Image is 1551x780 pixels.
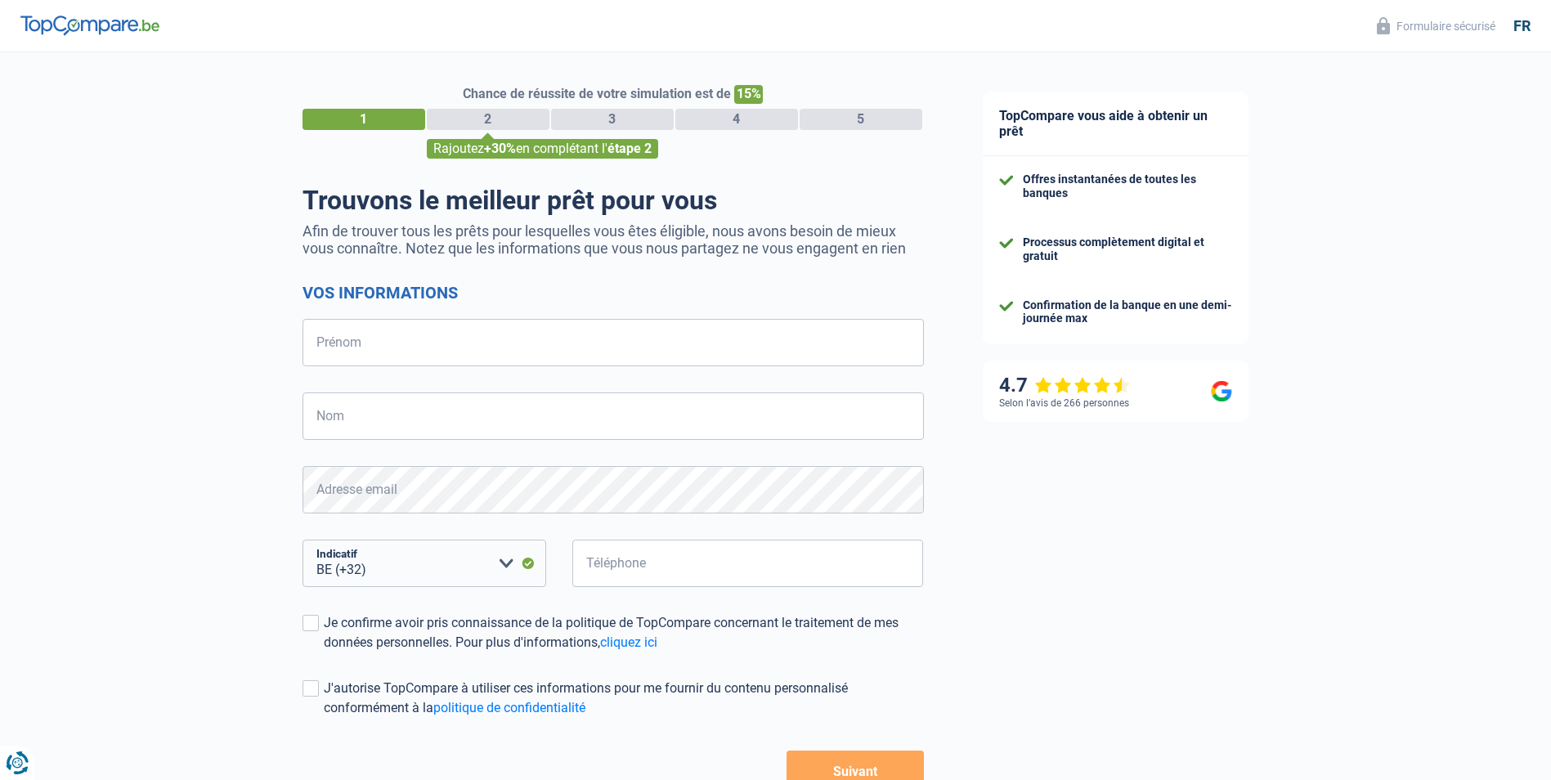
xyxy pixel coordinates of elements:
span: +30% [484,141,516,156]
span: étape 2 [607,141,652,156]
span: Chance de réussite de votre simulation est de [463,86,731,101]
div: 3 [551,109,674,130]
h2: Vos informations [303,283,924,303]
h1: Trouvons le meilleur prêt pour vous [303,185,924,216]
div: TopCompare vous aide à obtenir un prêt [983,92,1248,156]
div: 4 [675,109,798,130]
div: 4.7 [999,374,1131,397]
div: Je confirme avoir pris connaissance de la politique de TopCompare concernant le traitement de mes... [324,613,924,652]
div: Selon l’avis de 266 personnes [999,397,1129,409]
a: politique de confidentialité [433,700,585,715]
a: cliquez ici [600,634,657,650]
button: Formulaire sécurisé [1367,12,1505,39]
input: 401020304 [572,540,924,587]
div: Confirmation de la banque en une demi-journée max [1023,298,1232,326]
div: 2 [427,109,549,130]
div: 1 [303,109,425,130]
div: Processus complètement digital et gratuit [1023,235,1232,263]
div: Rajoutez en complétant l' [427,139,658,159]
span: 15% [734,85,763,104]
div: fr [1513,17,1531,35]
div: 5 [800,109,922,130]
div: J'autorise TopCompare à utiliser ces informations pour me fournir du contenu personnalisé conform... [324,679,924,718]
img: TopCompare Logo [20,16,159,35]
div: Offres instantanées de toutes les banques [1023,173,1232,200]
p: Afin de trouver tous les prêts pour lesquelles vous êtes éligible, nous avons besoin de mieux vou... [303,222,924,257]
